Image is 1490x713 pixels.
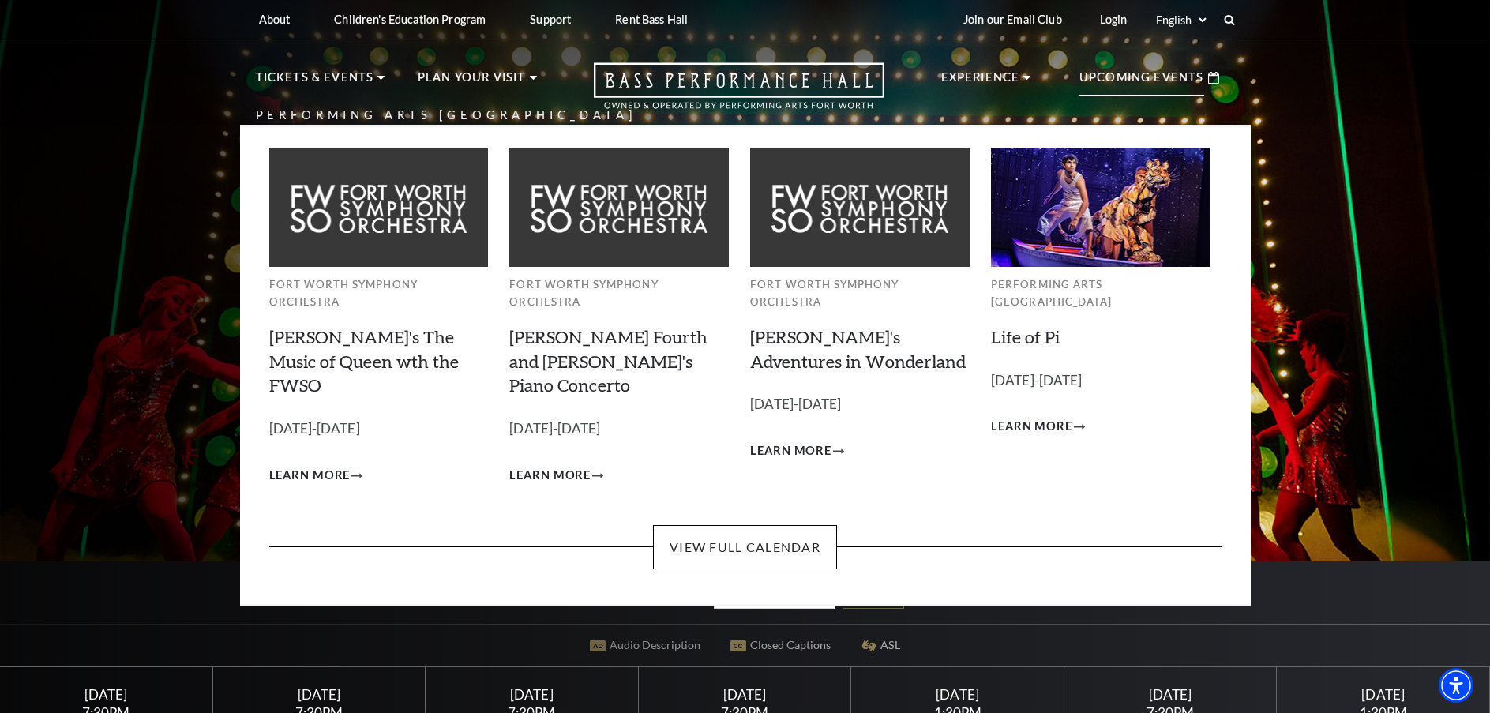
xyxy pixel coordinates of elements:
[653,525,837,569] a: View Full Calendar
[750,393,970,416] p: [DATE]-[DATE]
[334,13,486,26] p: Children's Education Program
[991,326,1060,347] a: Life of Pi
[259,13,291,26] p: About
[256,68,374,96] p: Tickets & Events
[750,276,970,311] p: Fort Worth Symphony Orchestra
[269,466,351,486] span: Learn More
[1079,68,1204,96] p: Upcoming Events
[750,441,844,461] a: Learn More Alice's Adventures in Wonderland
[991,417,1085,437] a: Learn More Life of Pi
[991,276,1210,311] p: Performing Arts [GEOGRAPHIC_DATA]
[750,326,966,372] a: [PERSON_NAME]'s Adventures in Wonderland
[509,326,707,396] a: [PERSON_NAME] Fourth and [PERSON_NAME]'s Piano Concerto
[530,13,571,26] p: Support
[1439,668,1473,703] div: Accessibility Menu
[509,418,729,441] p: [DATE]-[DATE]
[269,418,489,441] p: [DATE]-[DATE]
[509,276,729,311] p: Fort Worth Symphony Orchestra
[269,276,489,311] p: Fort Worth Symphony Orchestra
[657,686,831,703] div: [DATE]
[1083,686,1258,703] div: [DATE]
[509,466,603,486] a: Learn More Brahms Fourth and Grieg's Piano Concerto
[19,686,193,703] div: [DATE]
[269,326,459,396] a: [PERSON_NAME]'s The Music of Queen wth the FWSO
[269,466,363,486] a: Learn More Windborne's The Music of Queen wth the FWSO
[418,68,526,96] p: Plan Your Visit
[750,148,970,266] img: Fort Worth Symphony Orchestra
[991,148,1210,266] img: Performing Arts Fort Worth
[870,686,1045,703] div: [DATE]
[615,13,688,26] p: Rent Bass Hall
[1153,13,1209,28] select: Select:
[509,466,591,486] span: Learn More
[991,370,1210,392] p: [DATE]-[DATE]
[750,441,831,461] span: Learn More
[941,68,1020,96] p: Experience
[509,148,729,266] img: Fort Worth Symphony Orchestra
[445,686,619,703] div: [DATE]
[231,686,406,703] div: [DATE]
[537,62,941,125] a: Open this option
[991,417,1072,437] span: Learn More
[269,148,489,266] img: Fort Worth Symphony Orchestra
[1296,686,1470,703] div: [DATE]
